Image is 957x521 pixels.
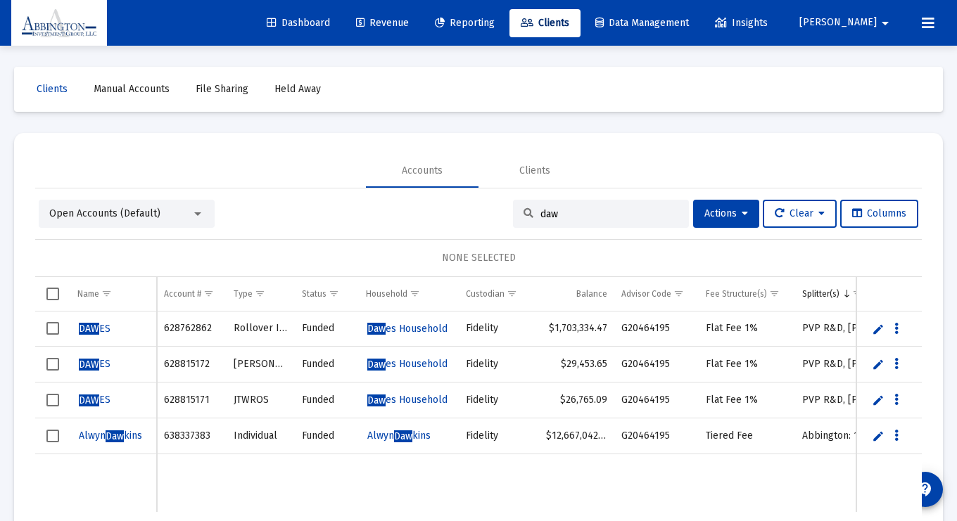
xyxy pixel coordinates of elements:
div: Splitter(s) [802,288,839,300]
td: $12,667,042.42 [539,418,614,454]
span: [PERSON_NAME] [799,17,877,29]
button: Actions [693,200,759,228]
td: Tiered Fee [699,418,795,454]
span: Show filter options for column 'Type' [255,288,265,299]
span: DAW [79,323,99,335]
span: es Household [367,358,448,370]
span: Daw [367,323,386,335]
td: Column Account # [157,277,226,311]
td: Column Type [227,277,295,311]
span: ES [79,394,110,406]
td: Column Fee Structure(s) [699,277,795,311]
td: G20464195 [614,418,699,454]
a: DAWES [77,354,112,375]
div: Custodian [466,288,505,300]
span: DAW [79,394,99,406]
span: es Household [367,394,448,406]
a: Insights [704,9,779,37]
div: Clients [519,164,550,178]
div: Funded [302,429,352,443]
td: Column Balance [539,277,614,311]
td: G20464195 [614,311,699,347]
div: Select all [46,288,59,300]
span: Daw [394,430,412,442]
span: DAW [79,359,99,371]
a: Dawes Household [366,319,449,340]
div: NONE SELECTED [46,251,911,265]
span: Alwyn kins [367,430,431,442]
a: Held Away [263,75,332,103]
div: Funded [302,321,352,335]
td: Column Household [359,277,459,311]
span: Show filter options for column 'Splitter(s)' [852,288,863,299]
div: Select row [46,394,59,406]
span: ES [79,358,110,370]
span: es Household [367,323,448,335]
a: Clients [25,75,79,103]
a: Edit [872,323,885,335]
div: Type [234,288,253,300]
a: Manual Accounts [82,75,181,103]
span: Actions [704,207,748,219]
td: PVP R&D, [PERSON_NAME] R&D [795,347,920,382]
td: $29,453.65 [539,347,614,382]
span: Clients [521,17,569,29]
span: Show filter options for column 'Custodian' [507,288,517,299]
button: [PERSON_NAME] [782,8,911,37]
div: Account # [164,288,201,300]
span: Open Accounts (Default) [49,207,160,219]
div: Fee Structure(s) [706,288,767,300]
span: Dashboard [267,17,330,29]
span: Manual Accounts [94,83,170,95]
input: Search [540,208,678,220]
a: Edit [872,430,885,442]
a: Dawes Household [366,390,449,411]
a: File Sharing [184,75,260,103]
td: Column Name [70,277,157,311]
div: Accounts [402,164,443,178]
td: Flat Fee 1% [699,347,795,382]
span: Columns [852,207,906,219]
a: Clients [509,9,581,37]
span: Show filter options for column 'Status' [329,288,339,299]
span: Show filter options for column 'Account #' [203,288,214,299]
div: Advisor Code [621,288,671,300]
td: Fidelity [459,418,539,454]
td: [PERSON_NAME] [227,347,295,382]
div: Name [77,288,99,300]
span: Show filter options for column 'Fee Structure(s)' [769,288,780,299]
span: Show filter options for column 'Advisor Code' [673,288,684,299]
td: Fidelity [459,311,539,347]
a: Edit [872,394,885,406]
div: Select row [46,358,59,371]
span: Daw [106,430,124,442]
div: Status [302,288,327,300]
td: 638337383 [157,418,226,454]
a: Dashboard [255,9,341,37]
span: Revenue [356,17,409,29]
td: $1,703,334.47 [539,311,614,347]
img: Dashboard [22,9,96,37]
td: 628815172 [157,347,226,382]
td: PVP R&D, [PERSON_NAME] R&D [795,382,920,418]
a: Reporting [424,9,506,37]
td: Flat Fee 1% [699,311,795,347]
td: Column Splitter(s) [795,277,920,311]
td: JTWROS [227,382,295,418]
div: Select row [46,322,59,335]
a: DAWES [77,390,112,411]
div: Funded [302,393,352,407]
a: Data Management [584,9,700,37]
td: 628762862 [157,311,226,347]
td: Fidelity [459,382,539,418]
td: Flat Fee 1% [699,382,795,418]
span: Held Away [274,83,321,95]
td: G20464195 [614,347,699,382]
td: Column Advisor Code [614,277,699,311]
td: Column Custodian [459,277,539,311]
a: Dawes Household [366,354,449,375]
mat-icon: arrow_drop_down [877,9,894,37]
a: Edit [872,358,885,371]
span: ES [79,323,110,335]
button: Clear [763,200,837,228]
